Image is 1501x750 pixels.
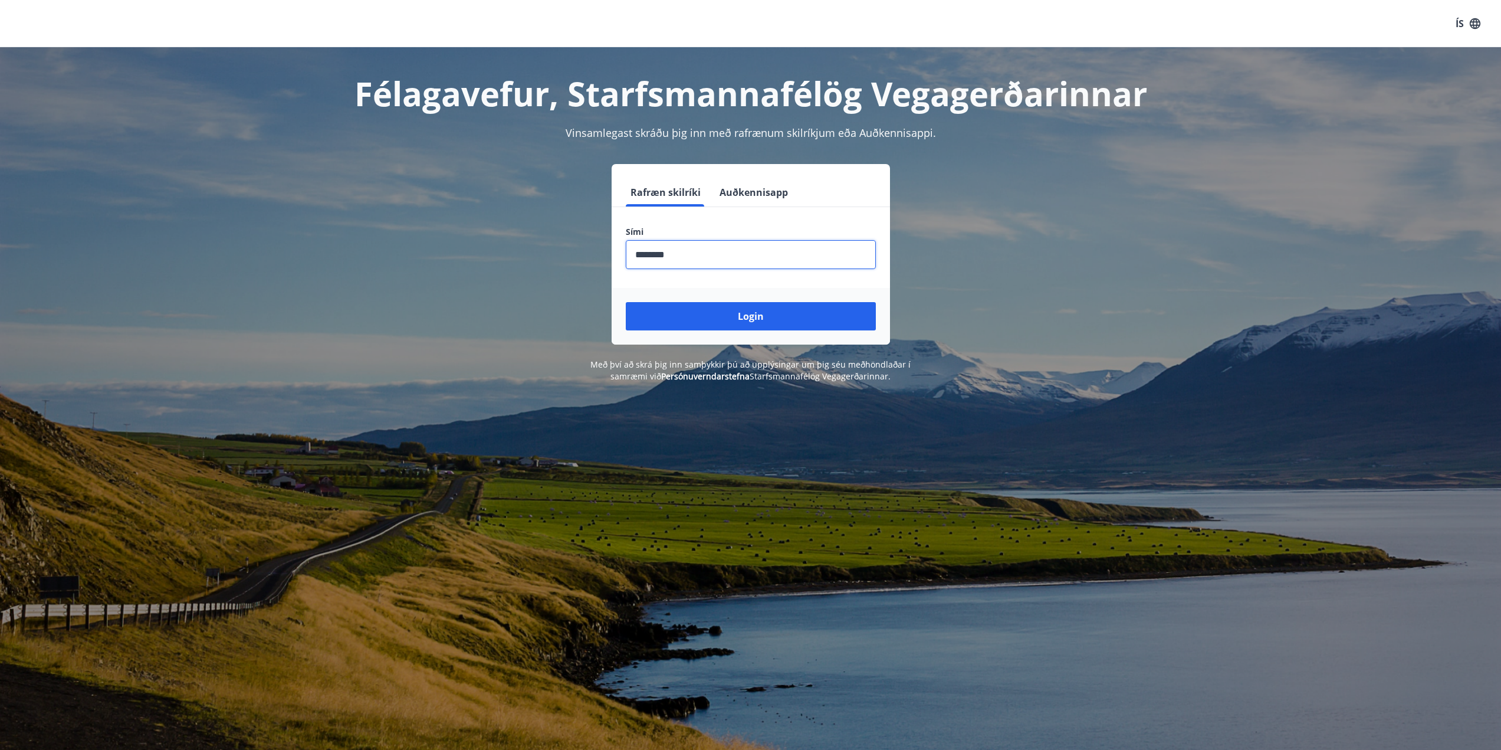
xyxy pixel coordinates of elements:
span: Vinsamlegast skráðu þig inn með rafrænum skilríkjum eða Auðkennisappi. [566,126,936,140]
span: Með því að skrá þig inn samþykkir þú að upplýsingar um þig séu meðhöndlaðar í samræmi við Starfsm... [590,359,911,382]
button: Rafræn skilríki [626,178,705,207]
button: Login [626,302,876,330]
h1: Félagavefur, Starfsmannafélög Vegagerðarinnar [340,71,1161,116]
a: Persónuverndarstefna [661,371,750,382]
button: ÍS [1449,13,1487,34]
button: Auðkennisapp [715,178,793,207]
label: Sími [626,226,876,238]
